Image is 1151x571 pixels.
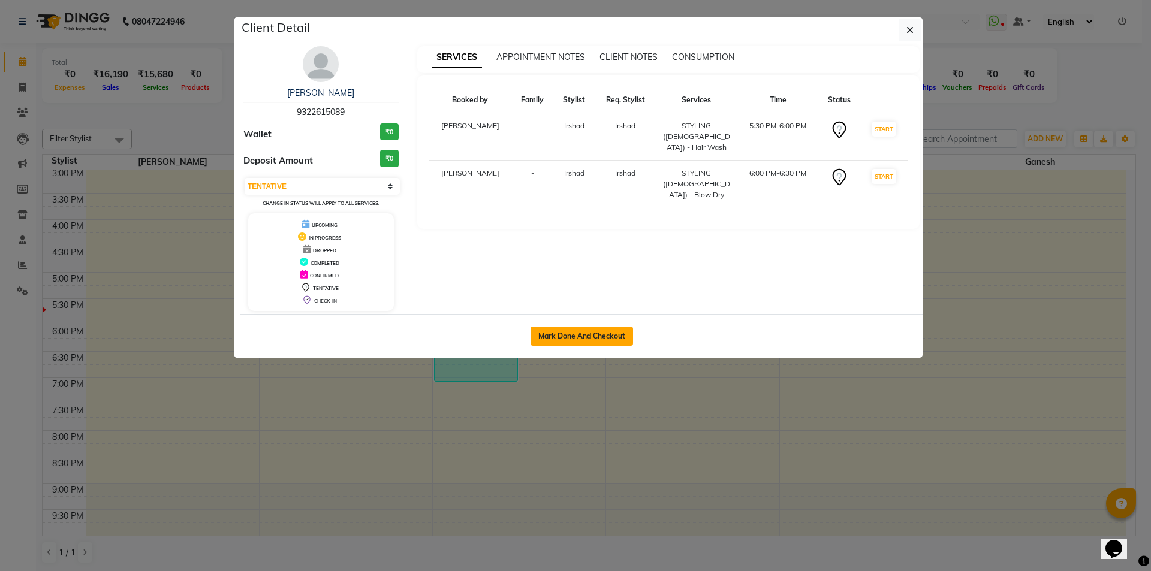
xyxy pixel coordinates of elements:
[737,87,818,113] th: Time
[511,87,553,113] th: Family
[313,285,339,291] span: TENTATIVE
[429,87,511,113] th: Booked by
[1101,523,1139,559] iframe: chat widget
[663,120,730,153] div: STYLING ([DEMOGRAPHIC_DATA]) - Hair Wash
[872,169,896,184] button: START
[553,87,595,113] th: Stylist
[672,52,734,62] span: CONSUMPTION
[429,161,511,208] td: [PERSON_NAME]
[243,154,313,168] span: Deposit Amount
[429,113,511,161] td: [PERSON_NAME]
[737,113,818,161] td: 5:30 PM-6:00 PM
[263,200,379,206] small: Change in status will apply to all services.
[599,52,658,62] span: CLIENT NOTES
[511,113,553,161] td: -
[311,260,339,266] span: COMPLETED
[380,123,399,141] h3: ₹0
[656,87,737,113] th: Services
[872,122,896,137] button: START
[314,298,337,304] span: CHECK-IN
[303,46,339,82] img: avatar
[595,87,656,113] th: Req. Stylist
[380,150,399,167] h3: ₹0
[511,161,553,208] td: -
[432,47,482,68] span: SERVICES
[313,247,336,253] span: DROPPED
[615,168,635,177] span: Irshad
[531,327,633,346] button: Mark Done And Checkout
[243,128,272,141] span: Wallet
[615,121,635,130] span: Irshad
[309,235,341,241] span: IN PROGRESS
[297,107,345,117] span: 9322615089
[310,273,339,279] span: CONFIRMED
[564,121,584,130] span: Irshad
[663,168,730,200] div: STYLING ([DEMOGRAPHIC_DATA]) - Blow Dry
[242,19,310,37] h5: Client Detail
[564,168,584,177] span: Irshad
[312,222,338,228] span: UPCOMING
[737,161,818,208] td: 6:00 PM-6:30 PM
[496,52,585,62] span: APPOINTMENT NOTES
[818,87,860,113] th: Status
[287,87,354,98] a: [PERSON_NAME]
